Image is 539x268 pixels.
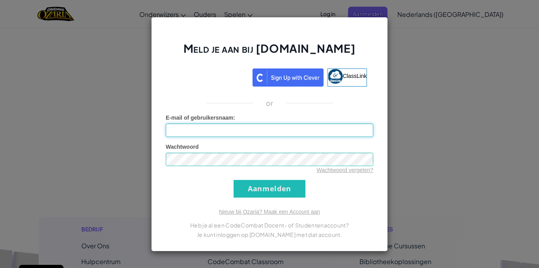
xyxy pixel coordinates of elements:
[328,69,343,84] img: classlink-logo-small.png
[253,68,324,87] img: clever_sso_button@2x.png
[343,72,367,79] span: ClassLink
[317,167,373,173] a: Wachtwoord vergeten?
[166,220,373,230] p: Heb je al een CodeCombat Docent- of Studentenaccount?
[166,41,373,64] h2: Meld je aan bij [DOMAIN_NAME]
[166,114,235,122] label: :
[168,68,253,85] iframe: Knop Inloggen met Google
[266,98,273,108] p: or
[166,115,233,121] span: E-mail of gebruikersnaam
[219,209,320,215] a: Nieuw bij Ozaria? Maak een Account aan
[166,230,373,239] p: Je kunt inloggen op [DOMAIN_NAME] met dat account.
[166,144,198,150] span: Wachtwoord
[234,180,305,198] input: Aanmelden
